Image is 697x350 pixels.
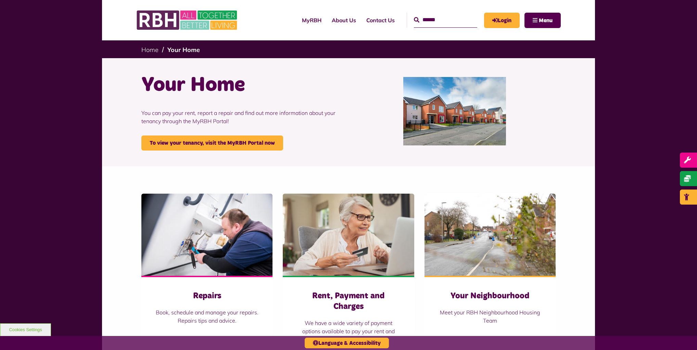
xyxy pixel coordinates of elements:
[155,308,259,325] p: Book, schedule and manage your repairs. Repairs tips and advice.
[403,77,506,145] img: Curzon Road
[141,194,273,276] img: RBH(257)
[438,308,542,325] p: Meet your RBH Neighbourhood Housing Team
[524,13,561,28] button: Navigation
[424,194,556,276] img: SAZMEDIA RBH 22FEB24 79
[155,291,259,301] h3: Repairs
[438,291,542,301] h3: Your Neighbourhood
[361,11,400,29] a: Contact Us
[136,7,239,34] img: RBH
[327,11,361,29] a: About Us
[305,338,389,348] button: Language & Accessibility
[296,319,400,343] p: We have a wide variety of payment options available to pay your rent and charges.
[484,13,520,28] a: MyRBH
[539,18,553,23] span: Menu
[283,194,414,276] img: Old Woman Paying Bills Online J745CDU
[296,291,400,312] h3: Rent, Payment and Charges
[141,72,343,99] h1: Your Home
[666,319,697,350] iframe: Netcall Web Assistant for live chat
[141,99,343,135] p: You can pay your rent, report a repair and find out more information about your tenancy through t...
[297,11,327,29] a: MyRBH
[141,135,283,151] a: To view your tenancy, visit the MyRBH Portal now
[167,46,200,54] a: Your Home
[141,46,159,54] a: Home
